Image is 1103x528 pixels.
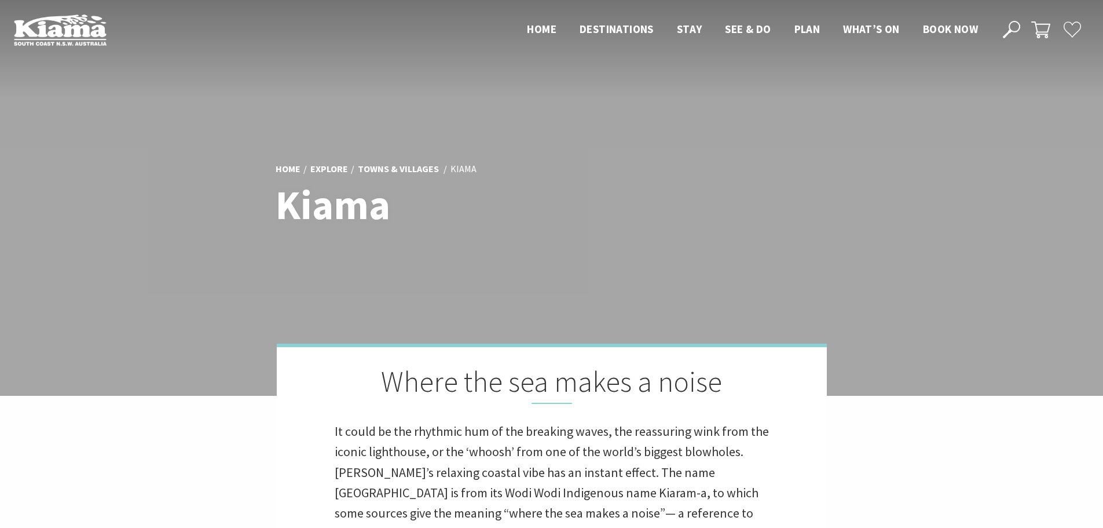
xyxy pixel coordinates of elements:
[276,163,301,176] a: Home
[335,365,769,404] h2: Where the sea makes a noise
[794,22,820,36] span: Plan
[14,14,107,46] img: Kiama Logo
[843,22,900,36] span: What’s On
[580,22,654,36] span: Destinations
[358,163,439,176] a: Towns & Villages
[923,22,978,36] span: Book now
[725,22,771,36] span: See & Do
[310,163,348,176] a: Explore
[276,183,603,227] h1: Kiama
[515,20,990,39] nav: Main Menu
[450,162,477,177] li: Kiama
[677,22,702,36] span: Stay
[527,22,556,36] span: Home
